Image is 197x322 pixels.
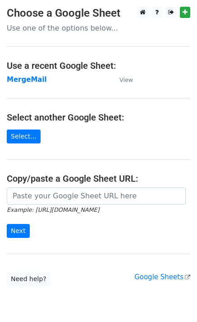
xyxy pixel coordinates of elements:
h4: Select another Google Sheet: [7,112,190,123]
h4: Copy/paste a Google Sheet URL: [7,173,190,184]
h4: Use a recent Google Sheet: [7,60,190,71]
a: View [110,76,133,84]
h3: Choose a Google Sheet [7,7,190,20]
a: Google Sheets [134,273,190,281]
a: Need help? [7,272,50,286]
a: MergeMail [7,76,47,84]
p: Use one of the options below... [7,23,190,33]
input: Next [7,224,30,238]
small: Example: [URL][DOMAIN_NAME] [7,206,99,213]
input: Paste your Google Sheet URL here [7,188,186,205]
a: Select... [7,130,41,143]
small: View [119,76,133,83]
